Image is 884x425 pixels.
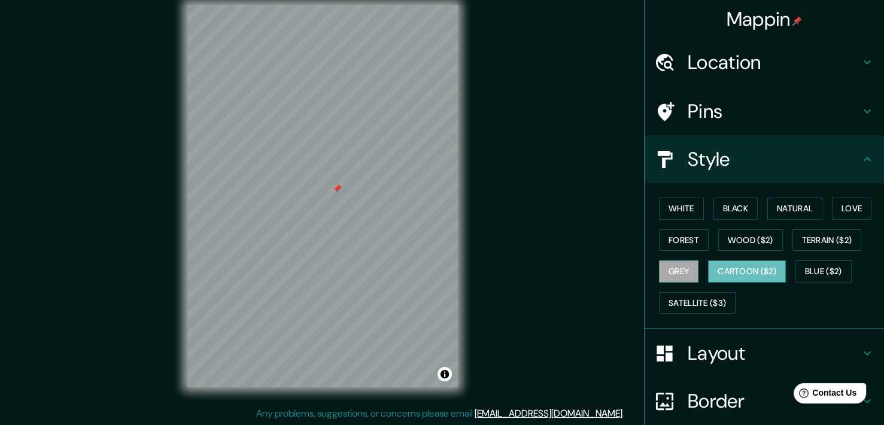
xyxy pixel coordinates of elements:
button: Blue ($2) [795,260,852,283]
div: . [626,406,628,421]
img: pin-icon.png [792,16,802,26]
iframe: Help widget launcher [777,378,871,412]
h4: Layout [688,341,860,365]
button: Natural [767,198,822,220]
h4: Style [688,147,860,171]
h4: Location [688,50,860,74]
div: Layout [645,329,884,377]
h4: Border [688,389,860,413]
button: Toggle attribution [438,367,452,381]
button: Terrain ($2) [792,229,862,251]
button: Love [832,198,871,220]
button: Satellite ($3) [659,292,736,314]
button: Grey [659,260,698,283]
div: . [624,406,626,421]
p: Any problems, suggestions, or concerns please email . [256,406,624,421]
h4: Pins [688,99,860,123]
h4: Mappin [727,7,803,31]
button: Cartoon ($2) [708,260,786,283]
div: Location [645,38,884,86]
a: [EMAIL_ADDRESS][DOMAIN_NAME] [475,407,622,420]
canvas: Map [187,5,458,387]
button: Black [713,198,758,220]
button: Forest [659,229,709,251]
button: Wood ($2) [718,229,783,251]
div: Style [645,135,884,183]
div: Pins [645,87,884,135]
div: Border [645,377,884,425]
button: White [659,198,704,220]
